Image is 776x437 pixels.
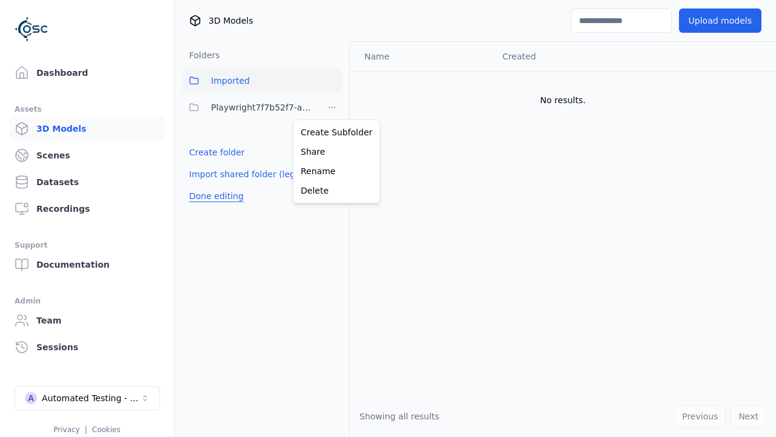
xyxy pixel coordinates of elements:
[296,123,377,142] a: Create Subfolder
[296,161,377,181] a: Rename
[296,181,377,200] a: Delete
[296,142,377,161] a: Share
